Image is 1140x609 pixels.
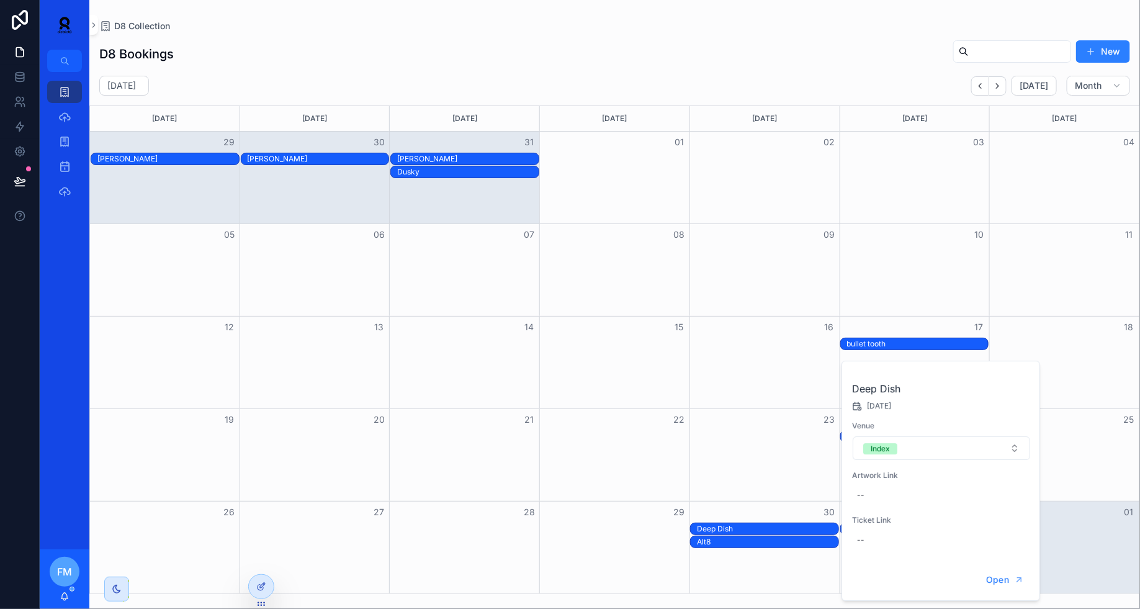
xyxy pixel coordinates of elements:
img: App logo [50,15,79,35]
div: bullet tooth [847,338,989,350]
button: 14 [522,320,537,335]
div: [DATE] [242,106,388,131]
h2: Deep Dish [852,381,1031,396]
span: Open [986,574,1009,585]
span: Month [1075,80,1102,91]
button: 12 [222,320,237,335]
button: Open [978,570,1032,590]
button: 26 [222,505,237,520]
span: Artwork Link [852,471,1031,480]
span: [DATE] [867,401,891,411]
button: [DATE] [1012,76,1057,96]
div: Month View [89,106,1140,594]
div: -- [857,490,864,500]
div: [DATE] [992,106,1138,131]
span: FM [57,564,72,579]
button: 29 [222,135,237,150]
button: 22 [671,412,686,427]
div: [PERSON_NAME] [397,154,539,164]
button: Back [971,76,989,96]
div: Jeff Mills [97,153,239,165]
button: Next [989,76,1007,96]
button: 21 [522,412,537,427]
div: scrollable content [40,72,89,219]
button: 11 [1121,227,1136,242]
button: 04 [1121,135,1136,150]
div: Marc Blair [397,153,539,165]
button: 05 [222,227,237,242]
button: 07 [522,227,537,242]
h1: D8 Bookings [99,45,174,63]
div: Index [871,443,890,454]
button: 03 [971,135,986,150]
div: Deep Dish [697,524,838,534]
button: 18 [1121,320,1136,335]
button: 01 [671,135,686,150]
div: [PERSON_NAME] [97,154,239,164]
h2: [DATE] [107,79,136,92]
button: 16 [822,320,837,335]
button: 02 [822,135,837,150]
button: 27 [372,505,387,520]
button: 15 [671,320,686,335]
button: 01 [1121,505,1136,520]
span: D8 Collection [114,20,170,32]
div: [DATE] [92,106,238,131]
button: New [1076,40,1130,63]
div: [DATE] [542,106,688,131]
div: Alt8 [697,537,838,547]
button: 29 [671,505,686,520]
button: 30 [372,135,387,150]
div: [DATE] [392,106,537,131]
button: 31 [522,135,537,150]
span: Venue [852,421,1031,431]
div: Dusky [397,166,539,178]
button: 23 [822,412,837,427]
div: -- [857,535,864,545]
button: 08 [671,227,686,242]
a: D8 Collection [99,20,170,32]
button: 28 [522,505,537,520]
button: Select Button [853,436,1030,460]
div: [DATE] [842,106,988,131]
span: Ticket Link [852,515,1031,525]
div: [PERSON_NAME] [248,154,389,164]
button: 06 [372,227,387,242]
button: 13 [372,320,387,335]
button: 19 [222,412,237,427]
button: 10 [971,227,986,242]
div: Alt8 [697,536,838,548]
div: Kerri Chandler [248,153,389,165]
div: Dusky [397,167,539,177]
span: [DATE] [1020,80,1049,91]
button: 20 [372,412,387,427]
button: 09 [822,227,837,242]
button: 30 [822,505,837,520]
button: 17 [971,320,986,335]
div: bullet tooth [847,339,989,349]
button: Month [1067,76,1130,96]
div: Deep Dish [697,523,838,535]
button: 25 [1121,412,1136,427]
div: [DATE] [692,106,838,131]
